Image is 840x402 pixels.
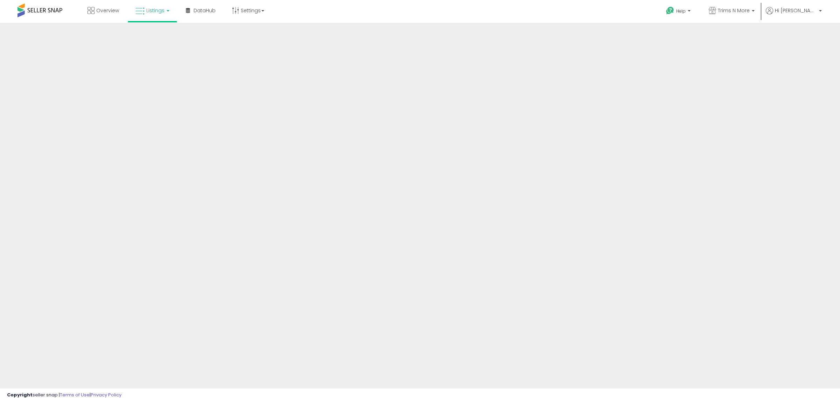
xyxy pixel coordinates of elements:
[766,7,822,23] a: Hi [PERSON_NAME]
[194,7,216,14] span: DataHub
[775,7,817,14] span: Hi [PERSON_NAME]
[718,7,750,14] span: Trims N More
[146,7,164,14] span: Listings
[660,1,698,23] a: Help
[666,6,674,15] i: Get Help
[676,8,686,14] span: Help
[96,7,119,14] span: Overview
